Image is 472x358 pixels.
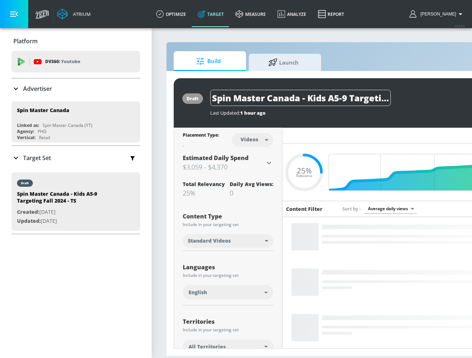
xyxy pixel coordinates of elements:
div: Target Set [12,146,140,170]
p: [DATE] [17,208,118,217]
div: Spin Master Canada - Kids A5-9 Targeting Fall 2024 - TS [17,190,118,208]
span: login as: kylie.geatz@zefr.com [417,12,456,17]
button: [PERSON_NAME] [410,10,465,18]
div: draft [21,181,29,185]
div: English [183,285,273,300]
a: Analyze [272,1,312,27]
span: All Territories [189,343,226,350]
span: Standard Videos [188,237,231,244]
div: Spin Master CanadaLinked as:Spin Master Canada (YT)Agency:PHDVertical:Retail [12,101,140,142]
span: Created: [17,208,39,215]
p: [DATE] [17,217,118,226]
h6: Content Filter [286,205,322,212]
div: 25% [183,189,225,197]
span: Estimated Daily Spend [183,154,248,162]
div: draft [187,96,199,102]
span: v 4.24.0 [455,24,465,28]
div: PHD [38,128,47,134]
div: Languages [183,264,273,270]
div: Videos [237,136,262,142]
h3: $3,059 - $4,370 [183,162,265,172]
div: Content Type [183,213,273,219]
a: optimize [150,1,192,27]
span: Updated: [17,217,41,224]
span: Sort by [342,205,361,212]
span: 25% [297,167,312,174]
div: Placement Type: [183,132,219,140]
div: Daily Avg Views: [230,181,273,187]
div: Atrium [70,11,91,17]
div: Include in your targeting set [183,222,273,227]
div: Retail [39,134,50,141]
div: DV360: Youtube [12,51,140,72]
div: Linked as: [17,122,39,128]
span: Launch [256,54,311,71]
div: Vertical: [17,134,35,141]
div: Territories [183,319,273,324]
div: Estimated Daily Spend$3,059 - $4,370 [183,154,273,172]
span: English [189,289,207,296]
div: Spin Master Canada [17,107,69,114]
a: Target [192,1,230,27]
p: Youtube [61,58,80,65]
div: Include in your targeting set [183,328,273,332]
div: 0 [230,189,273,197]
p: Target Set [23,154,51,162]
a: measure [230,1,272,27]
div: Agency: [17,128,34,134]
div: Platform [12,31,140,51]
div: draftSpin Master Canada - Kids A5-9 Targeting Fall 2024 - TSCreated:[DATE]Updated:[DATE] [12,172,140,231]
div: Spin Master Canada (YT) [43,122,92,128]
div: Include in your targeting set [183,273,273,278]
span: 1 hour ago [240,110,265,116]
div: Average daily views [364,204,417,213]
p: Platform [13,37,38,45]
a: Report [312,1,350,27]
div: Advertiser [12,79,140,99]
p: Advertiser [23,85,52,93]
span: Relevance [296,174,312,178]
a: Atrium [57,9,91,19]
div: All Territories [183,340,273,354]
span: Build [181,53,236,70]
div: Total Relevancy [183,181,225,187]
p: DV360: [45,58,80,66]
